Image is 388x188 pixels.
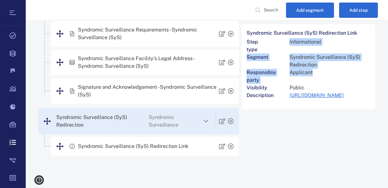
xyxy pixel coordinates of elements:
[247,53,259,61] p: Segment
[78,55,219,70] p: Syndromic Surveillance Facility's Legal Address - Syndromic Surveillance (SyS)
[78,83,219,99] p: Signature and Acknowledgement - Syndromic Surveillance (SyS)
[264,7,278,13] p: Search
[78,26,219,41] p: Syndromic Surveillance Requirements - Syndromic Surveillance (SyS)
[14,4,27,10] span: Help
[289,84,370,92] p: Public
[78,143,188,150] p: Syndromic Surveillance (SyS) Redirection Link
[289,69,370,76] p: Applicant
[247,84,259,92] p: Visibility
[56,114,149,129] p: Syndromic Surveillance (SyS) Redirection
[289,92,344,98] a: [URL][DOMAIN_NAME]
[339,3,378,18] button: Add step
[149,114,199,129] p: Syndromic Surveillance
[286,3,334,18] button: Add segment
[247,69,259,84] p: Responsible party
[251,3,283,18] button: Search
[247,92,259,99] p: Description
[247,38,259,53] p: Step type
[289,53,370,69] p: Syndromic Surveillance (SyS) Redirection
[32,173,46,187] button: help
[289,38,370,46] p: Informational
[247,29,370,37] p: Syndromic Surveillance (SyS) Redirection Link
